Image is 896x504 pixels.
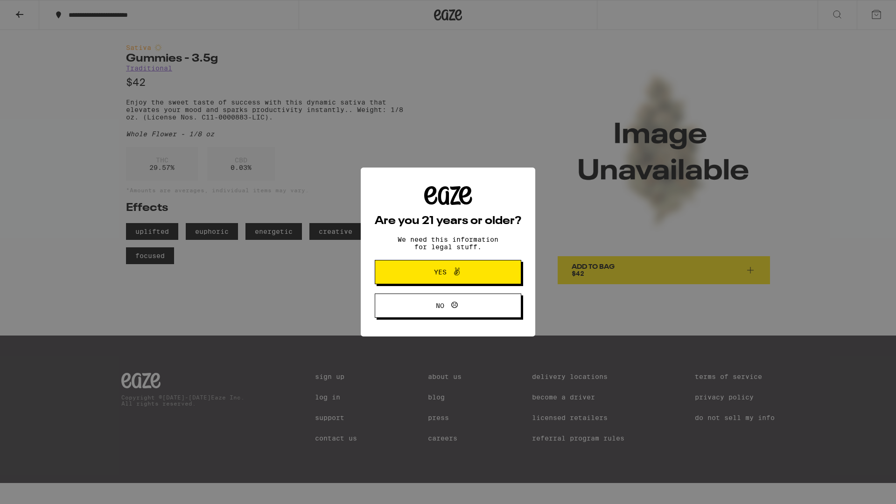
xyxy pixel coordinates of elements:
[436,302,444,309] span: No
[375,260,521,284] button: Yes
[375,294,521,318] button: No
[434,269,447,275] span: Yes
[390,236,506,251] p: We need this information for legal stuff.
[375,216,521,227] h2: Are you 21 years or older?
